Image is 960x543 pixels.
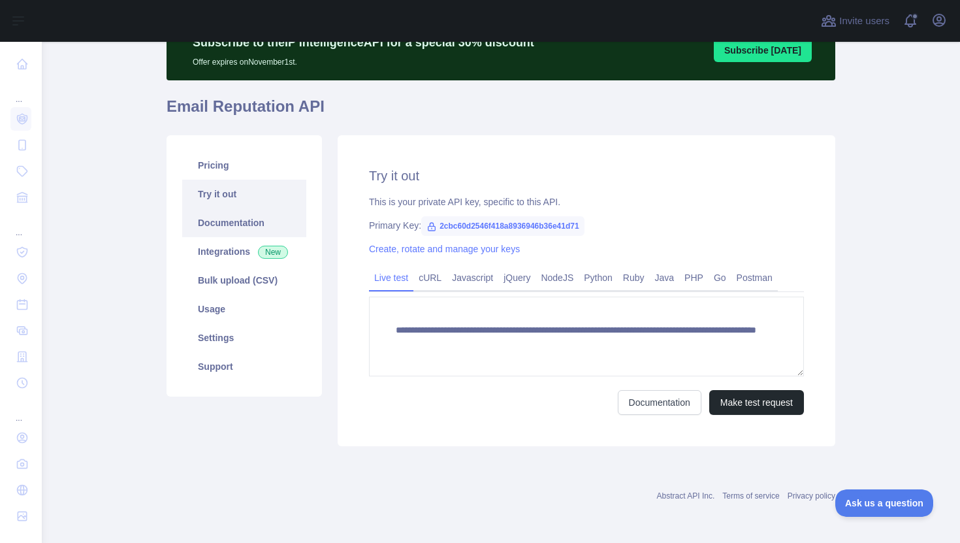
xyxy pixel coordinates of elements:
[618,267,650,288] a: Ruby
[369,267,413,288] a: Live test
[369,195,804,208] div: This is your private API key, specific to this API.
[182,352,306,381] a: Support
[421,216,584,236] span: 2cbc60d2546f418a8936946b36e41d71
[369,167,804,185] h2: Try it out
[182,237,306,266] a: Integrations New
[182,266,306,295] a: Bulk upload (CSV)
[413,267,447,288] a: cURL
[650,267,680,288] a: Java
[182,295,306,323] a: Usage
[10,212,31,238] div: ...
[679,267,709,288] a: PHP
[369,219,804,232] div: Primary Key:
[788,491,835,501] a: Privacy policy
[498,267,536,288] a: jQuery
[10,78,31,105] div: ...
[731,267,778,288] a: Postman
[618,390,701,415] a: Documentation
[258,246,288,259] span: New
[193,33,534,52] p: Subscribe to the IP Intelligence API for a special 30 % discount
[10,397,31,423] div: ...
[193,52,534,67] p: Offer expires on November 1st.
[182,323,306,352] a: Settings
[447,267,498,288] a: Javascript
[839,14,889,29] span: Invite users
[714,39,812,62] button: Subscribe [DATE]
[369,244,520,254] a: Create, rotate and manage your keys
[835,489,934,517] iframe: Toggle Customer Support
[709,390,804,415] button: Make test request
[182,180,306,208] a: Try it out
[709,267,731,288] a: Go
[657,491,715,501] a: Abstract API Inc.
[536,267,579,288] a: NodeJS
[182,151,306,180] a: Pricing
[167,96,835,127] h1: Email Reputation API
[722,491,779,501] a: Terms of service
[818,10,892,31] button: Invite users
[579,267,618,288] a: Python
[182,208,306,237] a: Documentation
